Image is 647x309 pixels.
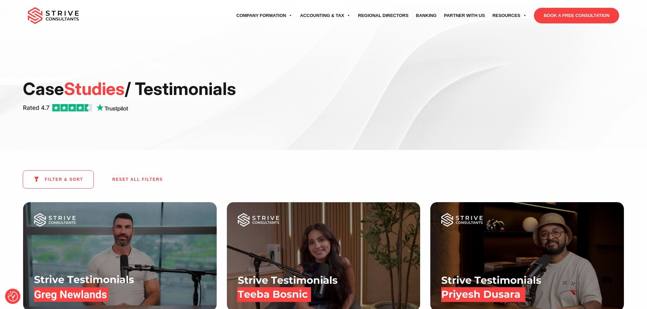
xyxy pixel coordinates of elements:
a: Company Formation [233,6,296,25]
a: BOOK A FREE CONSULTATION [534,8,619,23]
a: Resources [489,6,531,25]
button: Consent Preferences [8,291,18,302]
span: Studies [64,78,125,99]
img: main-logo.svg [28,7,79,24]
a: Regional Directors [354,6,412,25]
h1: Case / Testimonials [23,78,282,99]
img: Revisit consent button [8,291,18,302]
button: RESET ALL FILTERS [102,171,173,188]
span: FILTER & SORT [45,177,83,182]
a: Accounting & Tax [296,6,354,25]
a: Partner with Us [440,6,488,25]
button: FILTER & SORT [23,170,94,189]
a: Banking [412,6,441,25]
